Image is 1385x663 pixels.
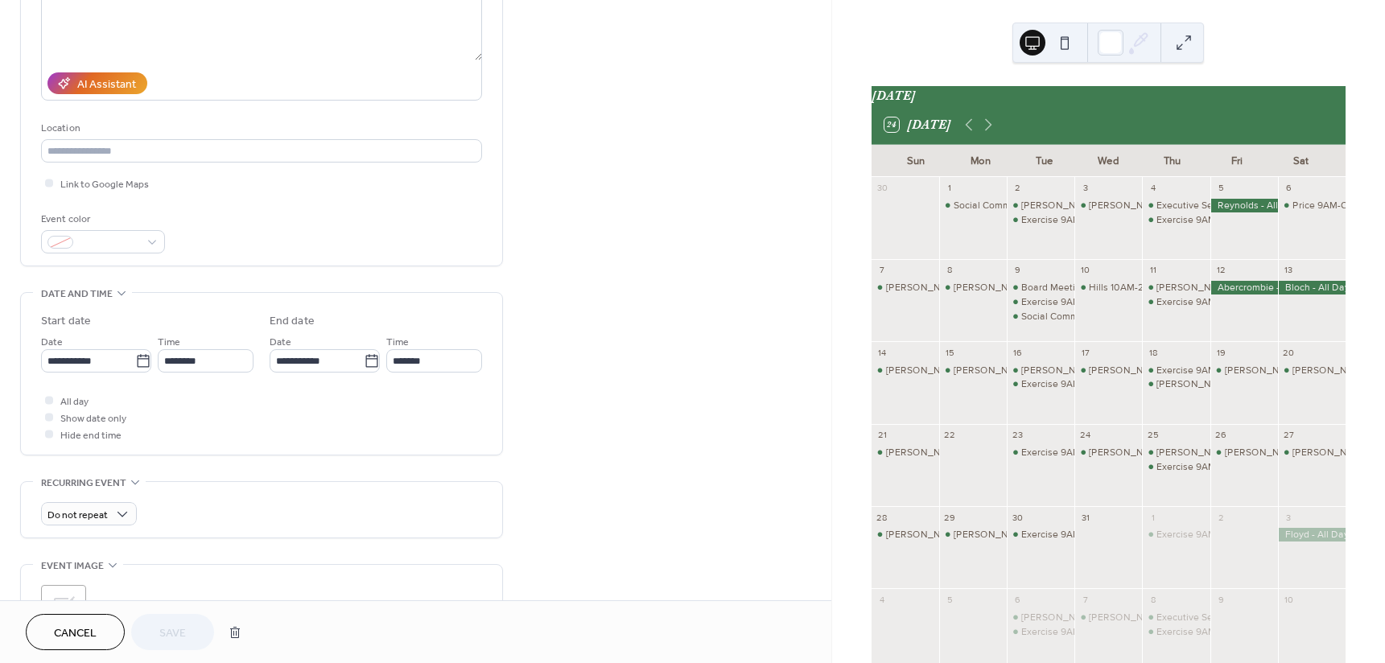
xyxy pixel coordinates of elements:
div: Executive Session 6PM-9PM [1142,199,1210,212]
div: Location [41,120,479,137]
div: [PERSON_NAME] 12PM-4PM [1021,364,1148,377]
div: Eaton 12PM-4PM [1142,446,1210,459]
div: Tue [1012,145,1077,177]
div: Executive Session 6PM-9PM [1156,611,1283,624]
div: 13 [1283,264,1295,276]
div: Exercise 9AM-10AM [1021,528,1108,542]
div: Exercise 9AM-10AM [1156,364,1243,377]
div: 4 [876,593,888,605]
div: Myers 12PM-5PM [939,281,1007,294]
div: Cupp 12PM-4PM [1007,364,1074,377]
div: Exercise 9AM-10AM [1156,460,1243,474]
div: Mon [948,145,1012,177]
div: Exercise 9AM-10AM [1156,625,1243,639]
div: 11 [1147,264,1159,276]
span: Recurring event [41,475,126,492]
div: 8 [944,264,956,276]
div: [PERSON_NAME] 11AM-4PM [1021,611,1146,624]
div: 12 [1215,264,1227,276]
div: [PERSON_NAME] 12PM - 7PM [1156,377,1288,391]
button: Cancel [26,614,125,650]
div: Floyd 12PM - 8PM [872,446,939,459]
div: Exercise 9AM-10AM [1007,377,1074,391]
div: 9 [1215,593,1227,605]
div: [PERSON_NAME] 10AM - 3PM [1156,281,1289,294]
div: 2 [1215,511,1227,523]
div: 20 [1283,346,1295,358]
div: [PERSON_NAME] 10AM-3PM [886,364,1014,377]
div: Wed [1076,145,1140,177]
div: Exercise 9AM-10AM [1021,295,1108,309]
div: 15 [944,346,956,358]
span: Cancel [54,625,97,642]
div: Start date [41,313,91,330]
span: Date and time [41,286,113,303]
div: Exercise 9AM-10AM [1156,295,1243,309]
span: Show date only [60,410,126,427]
div: [PERSON_NAME] 12PM-4PM [1156,446,1284,459]
div: Gardner 8AM - 5PM [872,528,939,542]
div: 5 [944,593,956,605]
div: Exercise 9AM-10AM [1142,295,1210,309]
div: Eaton 12PM-4PM [1074,364,1142,377]
div: [PERSON_NAME] 4PM - 9PM [954,364,1082,377]
div: 2 [1012,182,1024,194]
div: 29 [944,511,956,523]
div: Board Meeting 5PM-9PM [1007,281,1074,294]
div: [PERSON_NAME] 11AM-4PM [1021,199,1146,212]
div: Eaton 12PM-4PM [1074,199,1142,212]
div: 27 [1283,429,1295,441]
div: [PERSON_NAME] 4PM - CL [1089,446,1209,459]
div: 17 [1079,346,1091,358]
div: 1 [944,182,956,194]
button: 24[DATE] [879,113,957,136]
div: Exercise 9AM-10AM [1142,528,1210,542]
div: Hills 10AM-2PM [1074,281,1142,294]
span: Date [41,334,63,351]
div: 30 [1012,511,1024,523]
div: Goddard-Bradford 12PM - 7PM [1142,377,1210,391]
div: Beyer 4PM - 9PM [939,364,1007,377]
div: AI Assistant [77,76,136,93]
div: Exercise 9AM-10AM [1007,625,1074,639]
div: 19 [1215,346,1227,358]
div: 30 [876,182,888,194]
div: Social Committee CH 10AM - 12PM [954,199,1105,212]
div: 14 [876,346,888,358]
div: 6 [1283,182,1295,194]
div: Exercise 9AM-10AM [1021,213,1108,227]
div: Cupp 11AM-4PM [1007,199,1074,212]
div: Social Committee CH 10AM - 12PM [939,199,1007,212]
div: Floyd - All Day [1278,528,1346,542]
div: [PERSON_NAME] 12PM- CL [954,528,1074,542]
span: Event image [41,558,104,574]
div: Exercise 9AM-10AM [1142,460,1210,474]
div: 9 [1012,264,1024,276]
div: Executive Session 6PM-9PM [1142,611,1210,624]
div: Event color [41,211,162,228]
div: 6 [1012,593,1024,605]
button: AI Assistant [47,72,147,94]
div: Brewer CH 12PM- CL [939,528,1007,542]
div: Exercise 9AM-10AM [1007,213,1074,227]
div: Blaine 10AM - 3PM [1142,281,1210,294]
div: 25 [1147,429,1159,441]
div: 31 [1079,511,1091,523]
div: Exercise 9AM-10AM [1142,213,1210,227]
div: Price 9AM-CL [1292,199,1352,212]
div: Gardner 2PM - 5PM [872,281,939,294]
div: [PERSON_NAME] 12PM - 8PM [886,446,1018,459]
div: Cupp 11AM-4PM [1007,611,1074,624]
div: [PERSON_NAME] 12PM-4PM [1089,611,1216,624]
span: Link to Google Maps [60,176,149,193]
div: 26 [1215,429,1227,441]
div: 24 [1079,429,1091,441]
div: Price 9AM-CL [1278,199,1346,212]
div: Reynolds - All Day [1210,199,1278,212]
div: Sun [884,145,949,177]
div: 1 [1147,511,1159,523]
div: [PERSON_NAME] 4- Close [1225,364,1342,377]
div: [PERSON_NAME] 8AM - 5PM [886,528,1015,542]
div: Exercise 9AM-10AM [1156,528,1243,542]
div: 3 [1283,511,1295,523]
